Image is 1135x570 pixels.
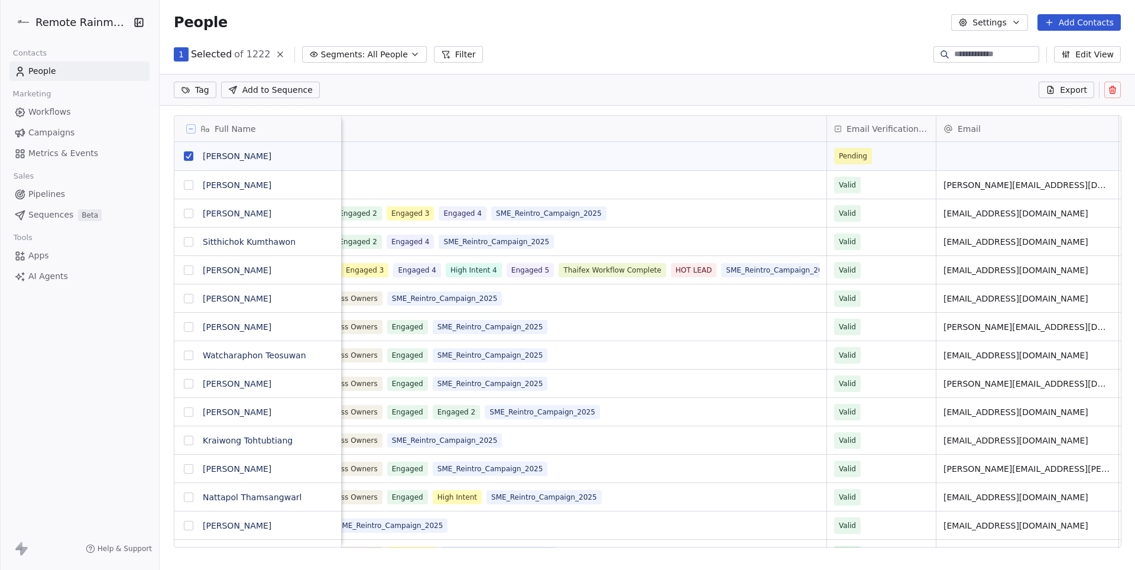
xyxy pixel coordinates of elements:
[434,46,483,63] button: Filter
[221,82,320,98] button: Add to Sequence
[78,209,102,221] span: Beta
[943,179,1111,191] span: [PERSON_NAME][EMAIL_ADDRESS][DOMAIN_NAME]
[433,320,548,334] span: SME_Reintro_Campaign_2025
[943,321,1111,333] span: [PERSON_NAME][EMAIL_ADDRESS][DOMAIN_NAME]
[334,206,382,221] span: Engaged 2
[839,349,856,361] span: Valid
[943,548,1111,560] span: [PERSON_NAME][EMAIL_ADDRESS][DOMAIN_NAME]
[943,520,1111,532] span: [EMAIL_ADDRESS][DOMAIN_NAME]
[387,235,434,249] span: Engaged 4
[936,116,1118,141] div: Email
[334,235,382,249] span: Engaged 2
[8,85,56,103] span: Marketing
[203,209,271,218] a: [PERSON_NAME]
[387,348,428,362] span: Engaged
[487,490,602,504] span: SME_Reintro_Campaign_2025
[1039,82,1094,98] button: Export
[174,116,341,141] div: Full Name
[9,246,150,265] a: Apps
[333,519,448,533] span: SME_Reintro_Campaign_2025
[203,151,271,161] a: [PERSON_NAME]
[839,463,856,475] span: Valid
[203,379,271,388] a: [PERSON_NAME]
[387,405,428,419] span: Engaged
[28,270,68,283] span: AI Agents
[1037,14,1121,31] button: Add Contacts
[9,205,150,225] a: SequencesBeta
[203,351,306,360] a: Watcharaphon Teosuwan
[9,184,150,204] a: Pipelines
[433,405,481,419] span: Engaged 2
[28,188,65,200] span: Pipelines
[203,436,293,445] a: Kraiwong Tohtubtiang
[9,123,150,142] a: Campaigns
[958,123,981,135] span: Email
[9,61,150,81] a: People
[9,144,150,163] a: Metrics & Events
[559,263,666,277] span: Thaifex Workflow Complete
[387,433,502,448] span: SME_Reintro_Campaign_2025
[943,208,1111,219] span: [EMAIL_ADDRESS][DOMAIN_NAME]
[943,406,1111,418] span: [EMAIL_ADDRESS][DOMAIN_NAME]
[951,14,1027,31] button: Settings
[943,378,1111,390] span: [PERSON_NAME][EMAIL_ADDRESS][DOMAIN_NAME]
[215,123,256,135] span: Full Name
[839,293,856,305] span: Valid
[203,493,301,502] a: Nattapol Thamsangwarl
[1054,46,1121,63] button: Edit View
[174,82,216,98] button: Tag
[839,150,867,162] span: Pending
[433,348,548,362] span: SME_Reintro_Campaign_2025
[234,47,270,61] span: of 1222
[35,15,130,30] span: Remote Rainmaker
[943,435,1111,446] span: [EMAIL_ADDRESS][DOMAIN_NAME]
[433,490,482,504] span: High Intent
[839,321,856,333] span: Valid
[839,548,856,560] span: Valid
[191,47,232,61] span: Selected
[179,48,184,60] span: 1
[439,206,487,221] span: Engaged 4
[203,521,271,530] a: [PERSON_NAME]
[8,44,52,62] span: Contacts
[387,377,428,391] span: Engaged
[8,229,37,247] span: Tools
[195,84,209,96] span: Tag
[839,491,856,503] span: Valid
[8,167,39,185] span: Sales
[9,267,150,286] a: AI Agents
[203,265,271,275] a: [PERSON_NAME]
[387,547,436,561] span: High Intent
[98,544,152,553] span: Help & Support
[28,147,98,160] span: Metrics & Events
[17,15,31,30] img: RR%20Logo%20%20Black%20(2).png
[671,263,717,277] span: HOT LEAD
[943,236,1111,248] span: [EMAIL_ADDRESS][DOMAIN_NAME]
[174,47,189,61] button: 1
[393,263,441,277] span: Engaged 4
[839,236,856,248] span: Valid
[9,102,150,122] a: Workflows
[387,292,502,306] span: SME_Reintro_Campaign_2025
[943,491,1111,503] span: [EMAIL_ADDRESS][DOMAIN_NAME]
[141,116,826,141] div: Tags
[1060,84,1087,96] span: Export
[943,349,1111,361] span: [EMAIL_ADDRESS][DOMAIN_NAME]
[28,250,49,262] span: Apps
[439,235,554,249] span: SME_Reintro_Campaign_2025
[203,237,296,247] a: Sitthichok Kumthawon
[839,378,856,390] span: Valid
[174,142,342,548] div: grid
[368,48,408,61] span: All People
[28,65,56,77] span: People
[14,12,126,33] button: Remote Rainmaker
[321,48,365,61] span: Segments:
[28,106,71,118] span: Workflows
[943,264,1111,276] span: [EMAIL_ADDRESS][DOMAIN_NAME]
[387,206,434,221] span: Engaged 3
[839,435,856,446] span: Valid
[721,263,836,277] span: SME_Reintro_Campaign_2025
[387,462,428,476] span: Engaged
[827,116,936,141] div: Email Verification Status
[485,405,600,419] span: SME_Reintro_Campaign_2025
